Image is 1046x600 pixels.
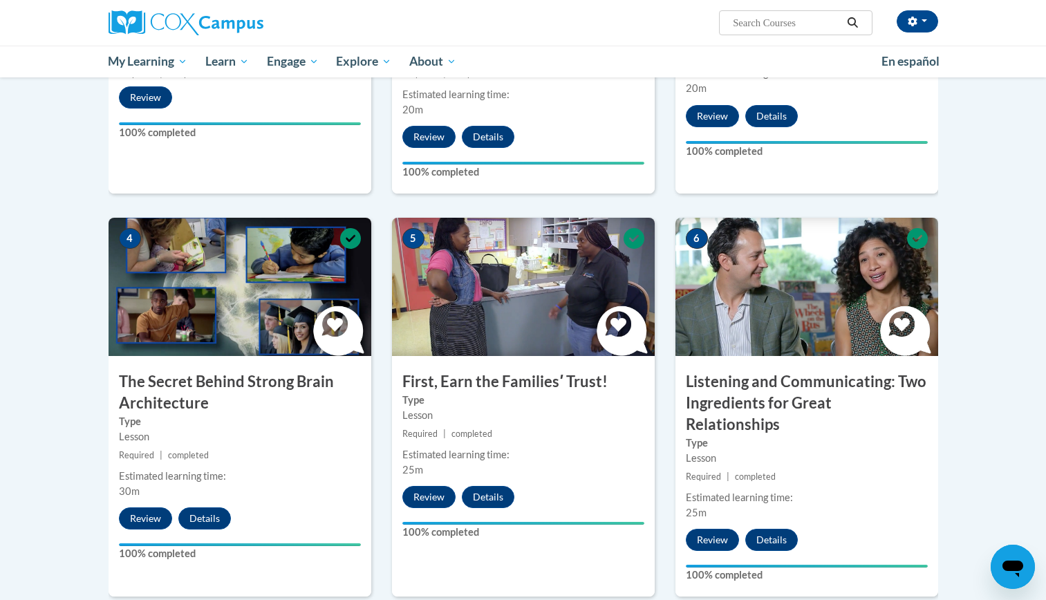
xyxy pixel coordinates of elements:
label: 100% completed [402,165,644,180]
span: Required [402,429,438,439]
label: 100% completed [119,546,361,561]
a: Learn [196,46,258,77]
span: 30m [119,485,140,497]
span: 25m [402,464,423,476]
span: 20m [686,82,707,94]
div: Main menu [88,46,959,77]
span: Required [119,450,154,460]
div: Your progress [686,141,928,144]
div: Your progress [402,522,644,525]
img: Course Image [675,218,938,356]
div: Estimated learning time: [402,87,644,102]
span: completed [168,450,209,460]
button: Review [402,126,456,148]
span: About [409,53,456,70]
img: Course Image [392,218,655,356]
div: Lesson [686,451,928,466]
span: En español [881,54,940,68]
button: Details [178,507,231,529]
label: 100% completed [686,144,928,159]
a: Cox Campus [109,10,371,35]
a: My Learning [100,46,197,77]
button: Account Settings [897,10,938,32]
label: 100% completed [119,125,361,140]
div: Your progress [119,122,361,125]
label: Type [686,435,928,451]
iframe: Button to launch messaging window [991,545,1035,589]
div: Your progress [686,565,928,568]
span: Learn [205,53,249,70]
button: Review [686,529,739,551]
div: Estimated learning time: [119,469,361,484]
a: En español [872,47,949,76]
button: Details [745,105,798,127]
button: Details [745,529,798,551]
div: Lesson [119,429,361,444]
label: 100% completed [686,568,928,583]
img: Cox Campus [109,10,263,35]
div: Estimated learning time: [402,447,644,462]
label: 100% completed [402,525,644,540]
a: About [400,46,465,77]
div: Your progress [402,162,644,165]
button: Review [402,486,456,508]
span: 25m [686,507,707,518]
button: Review [686,105,739,127]
div: Your progress [119,543,361,546]
div: Estimated learning time: [686,490,928,505]
span: completed [735,471,776,482]
span: Engage [267,53,319,70]
a: Explore [327,46,400,77]
img: Course Image [109,218,371,356]
span: | [443,429,446,439]
span: completed [451,429,492,439]
span: 6 [686,228,708,249]
button: Review [119,507,172,529]
span: 20m [402,104,423,115]
button: Review [119,86,172,109]
span: Required [686,471,721,482]
span: | [160,450,162,460]
input: Search Courses [731,15,842,31]
span: 4 [119,228,141,249]
h3: First, Earn the Familiesʹ Trust! [392,371,655,393]
label: Type [119,414,361,429]
a: Engage [258,46,328,77]
button: Details [462,126,514,148]
h3: The Secret Behind Strong Brain Architecture [109,371,371,414]
button: Details [462,486,514,508]
span: Explore [336,53,391,70]
div: Lesson [402,408,644,423]
span: 5 [402,228,424,249]
span: My Learning [108,53,187,70]
button: Search [842,15,863,31]
span: | [727,471,729,482]
label: Type [402,393,644,408]
h3: Listening and Communicating: Two Ingredients for Great Relationships [675,371,938,435]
